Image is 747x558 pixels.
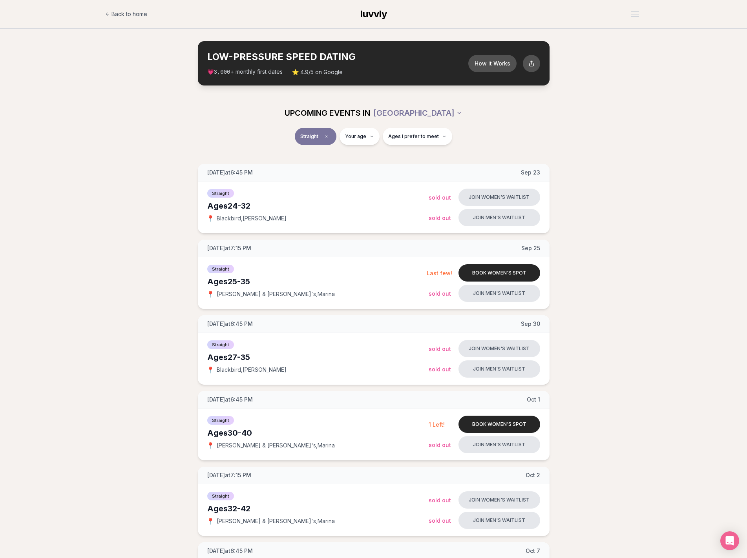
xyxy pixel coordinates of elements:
[360,8,387,20] a: luvvly
[521,169,540,176] span: Sep 23
[207,200,429,211] div: Ages 24-32
[207,518,214,524] span: 📍
[295,128,336,145] button: StraightClear event type filter
[458,189,540,206] button: Join women's waitlist
[207,244,251,252] span: [DATE] at 7:15 PM
[207,352,429,363] div: Ages 27-35
[217,214,287,222] span: Blackbird , [PERSON_NAME]
[207,340,234,349] span: Straight
[340,128,380,145] button: Your age
[458,264,540,282] button: Book women's spot
[207,291,214,297] span: 📍
[217,442,335,449] span: [PERSON_NAME] & [PERSON_NAME]'s , Marina
[207,503,429,514] div: Ages 32-42
[207,427,429,438] div: Ages 30-40
[207,547,253,555] span: [DATE] at 6:45 PM
[429,517,451,524] span: Sold Out
[429,214,451,221] span: Sold Out
[429,366,451,373] span: Sold Out
[458,340,540,357] button: Join women's waitlist
[458,512,540,529] button: Join men's waitlist
[207,416,234,425] span: Straight
[521,244,540,252] span: Sep 25
[429,194,451,201] span: Sold Out
[720,531,739,550] div: Open Intercom Messenger
[207,471,251,479] span: [DATE] at 7:15 PM
[111,10,147,18] span: Back to home
[217,517,335,525] span: [PERSON_NAME] & [PERSON_NAME]'s , Marina
[468,55,517,72] button: How it Works
[429,442,451,448] span: Sold Out
[458,491,540,509] button: Join women's waitlist
[207,367,214,373] span: 📍
[458,416,540,433] button: Book women's spot
[207,169,253,176] span: [DATE] at 6:45 PM
[383,128,452,145] button: Ages I prefer to meet
[207,51,468,63] h2: LOW-PRESSURE SPEED DATING
[207,215,214,222] span: 📍
[429,345,451,352] span: Sold Out
[458,436,540,453] button: Join men's waitlist
[429,421,445,428] span: 1 Left!
[345,133,366,140] span: Your age
[628,8,642,20] button: Open menu
[458,360,540,378] button: Join men's waitlist
[207,492,234,500] span: Straight
[207,276,427,287] div: Ages 25-35
[526,471,540,479] span: Oct 2
[207,189,234,198] span: Straight
[429,497,451,503] span: Sold Out
[214,69,230,75] span: 3,000
[373,104,462,122] button: [GEOGRAPHIC_DATA]
[321,132,331,141] span: Clear event type filter
[207,68,283,76] span: 💗 + monthly first dates
[207,442,214,449] span: 📍
[292,68,343,76] span: ⭐ 4.9/5 on Google
[207,320,253,328] span: [DATE] at 6:45 PM
[388,133,439,140] span: Ages I prefer to meet
[458,285,540,302] button: Join men's waitlist
[427,270,452,276] span: Last few!
[217,366,287,374] span: Blackbird , [PERSON_NAME]
[217,290,335,298] span: [PERSON_NAME] & [PERSON_NAME]'s , Marina
[207,265,234,273] span: Straight
[105,6,147,22] a: Back to home
[527,396,540,404] span: Oct 1
[285,107,370,118] span: UPCOMING EVENTS IN
[458,209,540,226] button: Join men's waitlist
[207,396,253,404] span: [DATE] at 6:45 PM
[429,290,451,297] span: Sold Out
[526,547,540,555] span: Oct 7
[300,133,318,140] span: Straight
[521,320,540,328] span: Sep 30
